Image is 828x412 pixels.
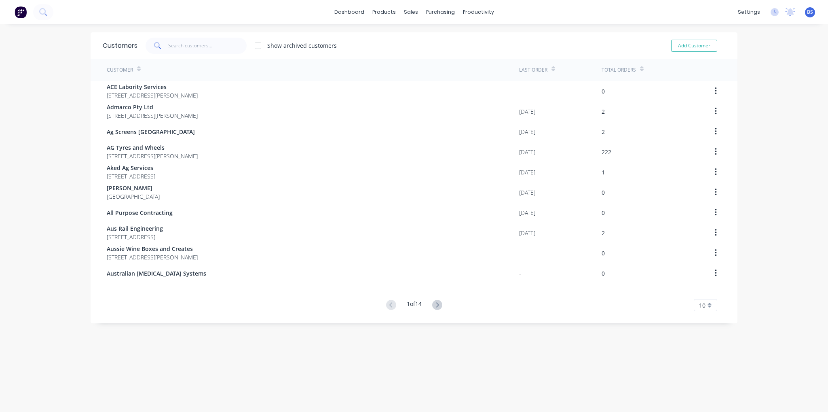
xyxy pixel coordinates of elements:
span: [PERSON_NAME] [107,184,160,192]
div: 1 [602,168,605,176]
button: Add Customer [671,40,717,52]
a: dashboard [330,6,368,18]
span: AG Tyres and Wheels [107,143,198,152]
span: [STREET_ADDRESS] [107,172,155,181]
div: 0 [602,269,605,278]
div: 2 [602,229,605,237]
div: Customers [103,41,137,51]
span: BS [807,8,813,16]
img: Factory [15,6,27,18]
div: 0 [602,208,605,217]
div: Show archived customers [267,41,337,50]
span: [STREET_ADDRESS][PERSON_NAME] [107,253,198,261]
span: Australian [MEDICAL_DATA] Systems [107,269,206,278]
div: purchasing [422,6,459,18]
div: [DATE] [519,107,535,116]
div: [DATE] [519,168,535,176]
div: 1 of 14 [407,299,422,311]
span: All Purpose Contracting [107,208,173,217]
input: Search customers... [168,38,247,54]
div: products [368,6,400,18]
div: - [519,269,521,278]
span: ACE Labority Services [107,83,198,91]
div: 0 [602,87,605,96]
div: productivity [459,6,498,18]
div: - [519,249,521,257]
div: [DATE] [519,148,535,156]
div: - [519,87,521,96]
span: [STREET_ADDRESS] [107,233,163,241]
div: sales [400,6,422,18]
span: Aussie Wine Boxes and Creates [107,244,198,253]
div: [DATE] [519,188,535,197]
div: [DATE] [519,229,535,237]
div: 2 [602,107,605,116]
div: 0 [602,249,605,257]
span: [STREET_ADDRESS][PERSON_NAME] [107,152,198,160]
div: [DATE] [519,127,535,136]
span: [GEOGRAPHIC_DATA] [107,192,160,201]
span: Aus Rail Engineering [107,224,163,233]
div: 0 [602,188,605,197]
div: settings [734,6,764,18]
span: [STREET_ADDRESS][PERSON_NAME] [107,91,198,100]
div: Customer [107,66,133,74]
span: Admarco Pty Ltd [107,103,198,111]
span: Ag Screens [GEOGRAPHIC_DATA] [107,127,195,136]
div: Last Order [519,66,547,74]
span: 10 [699,301,705,310]
span: Aked Ag Services [107,164,155,172]
div: 2 [602,127,605,136]
div: Total Orders [602,66,636,74]
div: 222 [602,148,611,156]
div: [DATE] [519,208,535,217]
span: [STREET_ADDRESS][PERSON_NAME] [107,111,198,120]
